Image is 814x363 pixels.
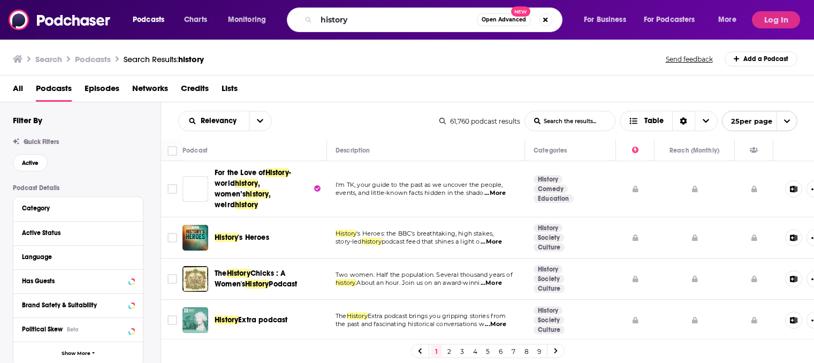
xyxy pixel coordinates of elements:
[534,265,562,274] a: History
[722,113,772,130] span: 25 per page
[711,11,750,28] button: open menu
[177,11,214,28] a: Charts
[13,115,42,125] h2: Filter By
[22,326,63,333] span: Political Skew
[297,7,573,32] div: Search podcasts, credits, & more...
[534,345,545,358] a: 9
[215,315,238,324] span: History
[470,345,481,358] a: 4
[534,243,565,252] a: Culture
[725,51,798,66] a: Add a Podcast
[22,277,125,285] div: Has Guests
[534,316,564,324] a: Society
[22,298,134,312] button: Brand Safety & Suitability
[511,6,530,17] span: New
[168,315,177,325] span: Toggle select row
[36,80,72,102] a: Podcasts
[22,301,125,309] div: Brand Safety & Suitability
[336,312,347,320] span: The
[336,189,484,196] span: events, and little-known facts hidden in the shado
[534,185,568,193] a: Comedy
[182,266,208,292] img: The History Chicks : A Women's History Podcast
[182,176,208,202] a: For the Love of History - world history, women’s history, weird history
[750,144,758,157] div: Has Guests
[362,238,382,245] span: history
[534,233,564,242] a: Society
[22,253,127,261] div: Language
[644,12,695,27] span: For Podcasters
[663,55,716,64] button: Send feedback
[534,306,562,315] a: History
[632,144,638,157] div: Power Score
[124,54,204,64] div: Search Results:
[168,184,177,194] span: Toggle select row
[534,284,565,293] a: Culture
[477,13,531,26] button: Open AdvancedNew
[485,320,506,329] span: ...More
[133,12,164,27] span: Podcasts
[201,117,240,125] span: Relevancy
[752,11,800,28] button: Log In
[22,160,39,166] span: Active
[576,11,640,28] button: open menu
[228,12,266,27] span: Monitoring
[182,307,208,333] img: History Extra podcast
[132,80,168,102] a: Networks
[215,269,227,278] span: The
[584,12,626,27] span: For Business
[13,154,48,171] button: Active
[22,229,127,237] div: Active Status
[215,269,285,289] span: Chicks : A Women's
[496,345,506,358] a: 6
[444,345,455,358] a: 2
[336,144,370,157] div: Description
[179,117,249,125] button: open menu
[718,12,736,27] span: More
[227,269,250,278] span: History
[534,224,562,232] a: History
[9,10,111,30] img: Podchaser - Follow, Share and Rate Podcasts
[168,274,177,284] span: Toggle select row
[62,351,90,357] span: Show More
[85,80,119,102] a: Episodes
[382,238,480,245] span: podcast feed that shines a light o
[215,168,265,177] span: For the Love of
[336,238,362,245] span: story-led
[245,279,269,289] span: History
[125,11,178,28] button: open menu
[215,232,269,243] a: History's Heroes
[178,111,272,131] h2: Choose List sort
[220,11,280,28] button: open menu
[222,80,238,102] span: Lists
[644,117,664,125] span: Table
[13,80,23,102] a: All
[336,279,356,286] span: history.
[620,111,718,131] button: Choose View
[482,17,526,22] span: Open Advanced
[22,205,127,212] div: Category
[336,181,503,188] span: I'm TK, your guide to the past as we uncover the people,
[265,168,289,177] span: History
[483,345,493,358] a: 5
[722,111,797,131] button: open menu
[356,230,493,237] span: 's Heroes: the BBC's breathtaking, high stakes,
[269,279,297,289] span: Podcast
[534,194,574,203] a: Education
[182,225,208,251] a: History's Heroes
[534,175,562,184] a: History
[182,144,208,157] div: Podcast
[215,168,321,210] a: For the Love ofHistory- worldhistory, women’shistory, weirdhistory
[238,233,269,242] span: 's Heroes
[181,80,209,102] a: Credits
[246,190,269,199] span: history
[481,238,502,246] span: ...More
[521,345,532,358] a: 8
[215,315,287,326] a: HistoryExtra podcast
